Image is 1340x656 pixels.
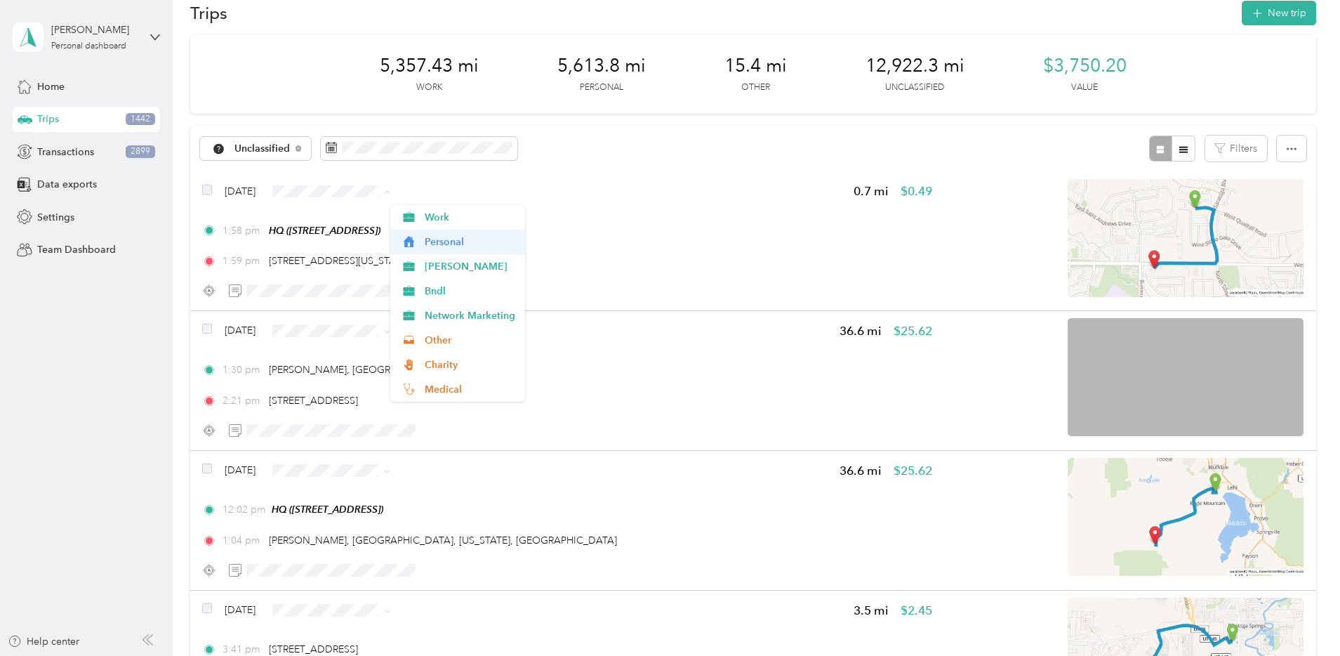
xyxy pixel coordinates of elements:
[1068,318,1303,436] img: minimap
[901,602,932,619] span: $2.45
[126,113,155,126] span: 1442
[225,463,256,478] span: [DATE]
[269,643,358,655] span: [STREET_ADDRESS]
[269,364,453,376] span: [PERSON_NAME], [GEOGRAPHIC_DATA]
[37,177,97,192] span: Data exports
[51,42,126,51] div: Personal dashboard
[1205,136,1267,162] button: Filters
[425,210,515,225] span: Work
[223,254,263,268] span: 1:59 pm
[223,362,263,377] span: 1:30 pm
[223,223,263,238] span: 1:58 pm
[1068,179,1303,297] img: minimap
[272,504,383,515] span: HQ ([STREET_ADDRESS])
[37,112,59,126] span: Trips
[425,382,515,397] span: Medical
[37,145,94,159] span: Transactions
[894,462,932,480] span: $25.62
[269,225,380,236] span: HQ ([STREET_ADDRESS])
[1242,1,1316,25] button: New trip
[269,395,358,407] span: [STREET_ADDRESS]
[885,81,944,94] p: Unclassified
[380,55,479,77] span: 5,357.43 mi
[580,81,623,94] p: Personal
[741,81,770,94] p: Other
[854,183,889,200] span: 0.7 mi
[901,183,932,200] span: $0.49
[51,22,139,37] div: [PERSON_NAME]
[425,333,515,348] span: Other
[37,210,74,225] span: Settings
[425,235,515,249] span: Personal
[425,308,515,323] span: Network Marketing
[37,242,116,257] span: Team Dashboard
[225,184,256,199] span: [DATE]
[557,55,646,77] span: 5,613.8 mi
[840,462,882,480] span: 36.6 mi
[1043,55,1127,77] span: $3,750.20
[37,79,65,94] span: Home
[225,603,256,617] span: [DATE]
[416,81,442,94] p: Work
[894,322,932,340] span: $25.62
[425,259,515,274] span: [PERSON_NAME]
[8,634,79,649] button: Help center
[269,255,460,267] span: [STREET_ADDRESS][US_STATE][US_STATE]
[425,284,515,299] span: Bndl
[1068,458,1303,576] img: minimap
[724,55,787,77] span: 15.4 mi
[223,393,263,408] span: 2:21 pm
[223,533,263,548] span: 1:04 pm
[854,602,889,619] span: 3.5 mi
[269,534,617,546] span: [PERSON_NAME], [GEOGRAPHIC_DATA], [US_STATE], [GEOGRAPHIC_DATA]
[126,145,155,158] span: 2899
[1261,577,1340,656] iframe: Everlance-gr Chat Button Frame
[425,357,515,372] span: Charity
[225,323,256,338] span: [DATE]
[234,144,291,154] span: Unclassified
[865,55,964,77] span: 12,922.3 mi
[840,322,882,340] span: 36.6 mi
[190,6,227,20] h1: Trips
[223,502,265,517] span: 12:02 pm
[1071,81,1098,94] p: Value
